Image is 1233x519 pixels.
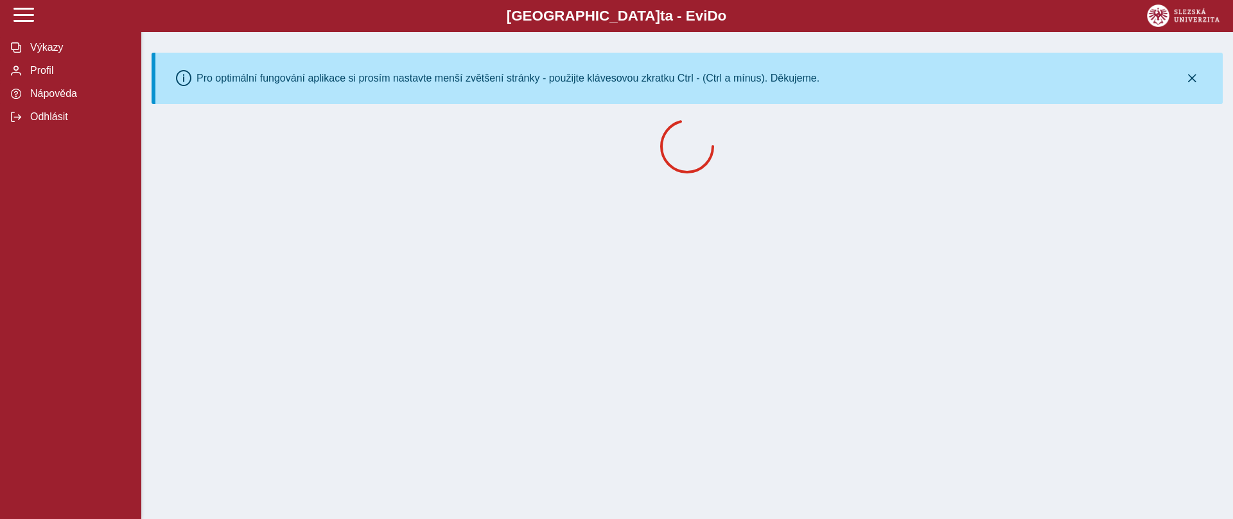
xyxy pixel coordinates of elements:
span: D [707,8,717,24]
span: Nápověda [26,88,130,100]
span: Profil [26,65,130,76]
span: Odhlásit [26,111,130,123]
span: Výkazy [26,42,130,53]
span: o [718,8,727,24]
div: Pro optimální fungování aplikace si prosím nastavte menší zvětšení stránky - použijte klávesovou ... [197,73,819,84]
span: t [660,8,665,24]
img: logo_web_su.png [1147,4,1220,27]
b: [GEOGRAPHIC_DATA] a - Evi [39,8,1194,24]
